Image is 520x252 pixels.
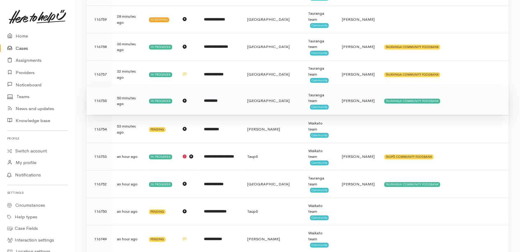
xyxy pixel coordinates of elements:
[247,154,258,159] span: Taupō
[310,243,329,247] span: Community
[310,23,329,28] span: Community
[87,61,112,88] td: 116757
[310,215,329,220] span: Community
[112,198,144,225] td: an hour ago
[87,170,112,198] td: 116752
[112,115,144,143] td: 53 minutes ago
[149,209,166,214] div: Pending
[149,72,172,77] div: In progress
[87,33,112,61] td: 116758
[310,160,329,165] span: Community
[310,133,329,138] span: Community
[342,154,375,159] span: [PERSON_NAME]
[112,87,144,115] td: 50 minutes ago
[112,33,144,61] td: 30 minutes ago
[112,170,144,198] td: an hour ago
[308,175,332,187] div: Tauranga team
[384,154,433,159] div: TAUPŌ COMMUNITY FOODBANK
[247,44,290,49] span: [GEOGRAPHIC_DATA]
[384,72,440,77] div: TAURANGA COMMUNITY FOODBANK
[247,72,290,77] span: [GEOGRAPHIC_DATA]
[247,236,280,241] span: [PERSON_NAME]
[87,6,112,33] td: 116759
[7,189,68,197] h6: Settings
[87,115,112,143] td: 116754
[149,45,172,49] div: In progress
[247,209,258,214] span: Taupō
[342,44,375,49] span: [PERSON_NAME]
[112,61,144,88] td: 32 minutes ago
[342,72,375,77] span: [PERSON_NAME]
[87,143,112,170] td: 116753
[342,181,375,187] span: [PERSON_NAME]
[308,10,332,22] div: Tauranga team
[310,105,329,109] span: Community
[149,99,172,103] div: In progress
[310,78,329,83] span: Community
[342,98,375,103] span: [PERSON_NAME]
[308,203,332,214] div: Waikato team
[112,6,144,33] td: 28 minutes ago
[149,237,166,242] div: Pending
[149,154,172,159] div: In progress
[342,17,375,22] span: [PERSON_NAME]
[247,127,280,132] span: [PERSON_NAME]
[384,45,440,49] div: TAURANGA COMMUNITY FOODBANK
[308,38,332,50] div: Tauranga team
[310,51,329,55] span: Community
[149,182,172,187] div: In progress
[308,230,332,242] div: Waikato team
[87,198,112,225] td: 116750
[247,17,290,22] span: [GEOGRAPHIC_DATA]
[310,188,329,193] span: Community
[308,92,332,104] div: Tauranga team
[247,98,290,103] span: [GEOGRAPHIC_DATA]
[149,17,169,22] div: Screening
[308,148,332,160] div: Waikato team
[384,99,440,103] div: TAURANGA COMMUNITY FOODBANK
[7,134,68,142] h6: Profile
[308,65,332,77] div: Tauranga team
[308,120,332,132] div: Waikato team
[87,87,112,115] td: 116755
[112,143,144,170] td: an hour ago
[384,182,440,187] div: TAURANGA COMMUNITY FOODBANK
[247,181,290,187] span: [GEOGRAPHIC_DATA]
[149,127,166,132] div: Pending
